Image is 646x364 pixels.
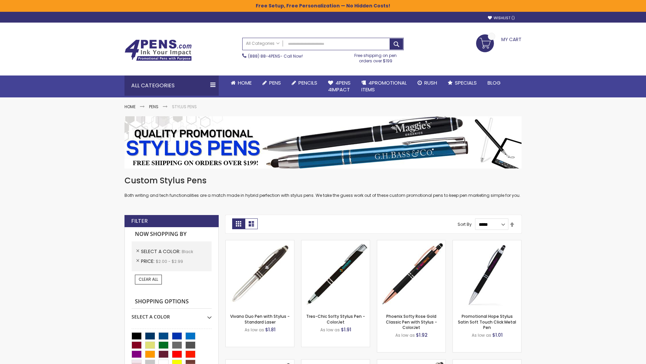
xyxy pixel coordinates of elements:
span: As low as [395,332,415,338]
div: Free shipping on pen orders over $199 [348,50,404,64]
span: All Categories [246,41,280,46]
strong: Filter [131,217,148,225]
a: Clear All [135,275,162,284]
label: Sort By [458,221,472,227]
a: Home [225,75,257,90]
a: 4PROMOTIONALITEMS [356,75,412,97]
a: Wishlist [488,16,515,21]
div: Both writing and tech functionalities are a match made in hybrid perfection with stylus pens. We ... [124,175,522,199]
a: Vivano Duo Pen with Stylus - Standard Laser [230,313,290,325]
span: $2.00 - $2.99 [156,259,183,264]
a: Pens [149,104,158,110]
span: Pencils [298,79,317,86]
a: Phoenix Softy Rose Gold Classic Pen with Stylus - ColorJet-Black [377,240,445,246]
span: Clear All [139,276,158,282]
a: Tres-Chic Softy Stylus Pen - ColorJet [306,313,365,325]
a: (888) 88-4PENS [248,53,280,59]
span: $1.01 [492,332,503,338]
img: Stylus Pens [124,116,522,169]
a: Phoenix Softy Rose Gold Classic Pen with Stylus - ColorJet [386,313,437,330]
a: Blog [482,75,506,90]
span: $1.92 [416,332,428,338]
a: Promotional Hope Stylus Satin Soft Touch Click Metal Pen-Black [453,240,521,246]
strong: Shopping Options [132,295,212,309]
strong: Now Shopping by [132,227,212,241]
strong: Grid [232,218,245,229]
a: Promotional Hope Stylus Satin Soft Touch Click Metal Pen [458,313,516,330]
span: As low as [472,332,491,338]
img: Vivano Duo Pen with Stylus - Standard Laser-Black [226,240,294,309]
a: Pencils [286,75,323,90]
h1: Custom Stylus Pens [124,175,522,186]
span: As low as [320,327,340,333]
strong: Stylus Pens [172,104,197,110]
div: All Categories [124,75,219,96]
a: Pens [257,75,286,90]
span: Specials [455,79,477,86]
a: Specials [442,75,482,90]
span: Select A Color [141,248,182,255]
a: Rush [412,75,442,90]
span: 4PROMOTIONAL ITEMS [361,79,407,93]
span: Home [238,79,252,86]
a: Tres-Chic Softy Stylus Pen - ColorJet-Black [301,240,370,246]
img: Phoenix Softy Rose Gold Classic Pen with Stylus - ColorJet-Black [377,240,445,309]
img: Tres-Chic Softy Stylus Pen - ColorJet-Black [301,240,370,309]
span: - Call Now! [248,53,303,59]
span: $1.91 [341,326,351,333]
span: As low as [245,327,264,333]
span: Rush [424,79,437,86]
span: Pens [269,79,281,86]
span: Black [182,249,193,254]
span: Blog [488,79,501,86]
img: Promotional Hope Stylus Satin Soft Touch Click Metal Pen-Black [453,240,521,309]
span: $1.81 [265,326,276,333]
a: Home [124,104,136,110]
a: Vivano Duo Pen with Stylus - Standard Laser-Black [226,240,294,246]
a: All Categories [243,38,283,49]
img: 4Pens Custom Pens and Promotional Products [124,39,192,61]
span: 4Pens 4impact [328,79,351,93]
span: Price [141,258,156,265]
a: 4Pens4impact [323,75,356,97]
div: Select A Color [132,309,212,320]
